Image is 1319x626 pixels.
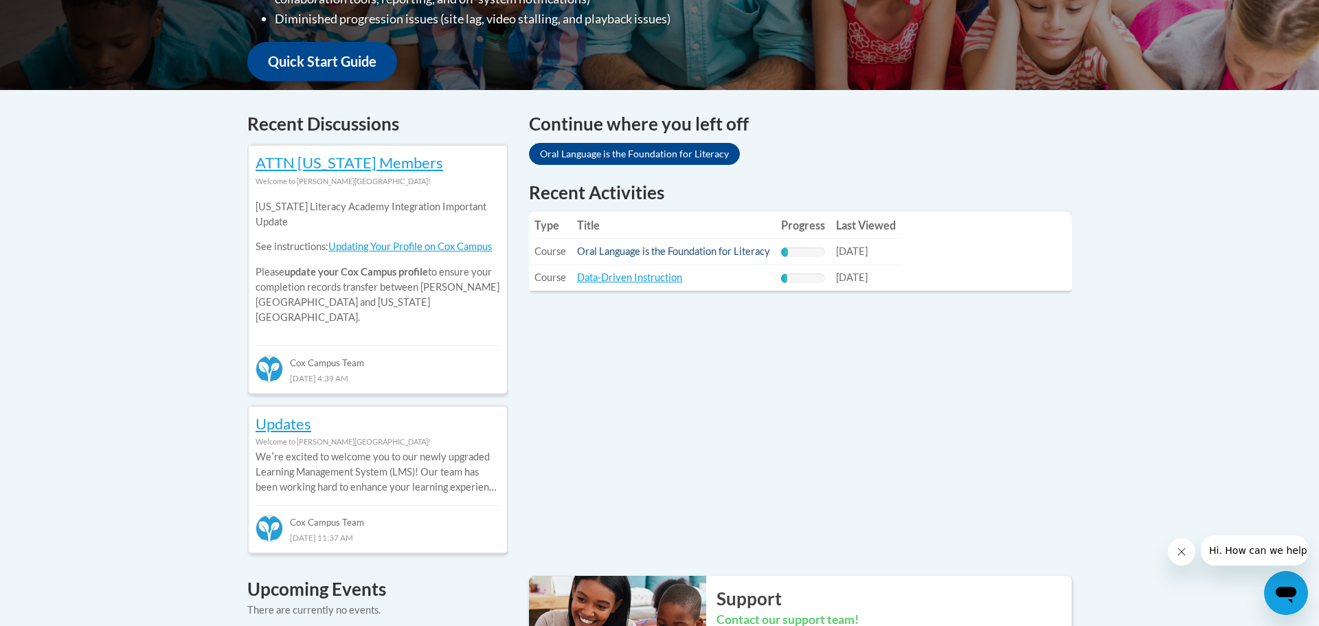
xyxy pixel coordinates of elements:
a: Quick Start Guide [247,42,397,81]
span: Hi. How can we help? [8,10,111,21]
th: Title [572,212,776,239]
div: Please to ensure your completion records transfer between [PERSON_NAME][GEOGRAPHIC_DATA] and [US_... [256,189,500,335]
h1: Recent Activities [529,180,1072,205]
div: Welcome to [PERSON_NAME][GEOGRAPHIC_DATA]! [256,434,500,449]
h4: Recent Discussions [247,111,508,137]
a: Oral Language is the Foundation for Literacy [529,143,740,165]
div: Cox Campus Team [256,345,500,370]
th: Type [529,212,572,239]
iframe: Message from company [1201,535,1308,566]
div: Progress, % [781,273,787,283]
div: Welcome to [PERSON_NAME][GEOGRAPHIC_DATA]! [256,174,500,189]
div: [DATE] 11:37 AM [256,530,500,545]
th: Progress [776,212,831,239]
span: [DATE] [836,245,868,257]
span: Course [534,271,566,283]
span: Course [534,245,566,257]
div: Progress, % [781,247,788,257]
span: There are currently no events. [247,604,381,616]
div: [DATE] 4:39 AM [256,370,500,385]
iframe: Button to launch messaging window [1264,571,1308,615]
li: Diminished progression issues (site lag, video stalling, and playback issues) [275,9,745,29]
h4: Upcoming Events [247,576,508,603]
div: Cox Campus Team [256,505,500,530]
img: Cox Campus Team [256,355,283,383]
img: Cox Campus Team [256,515,283,542]
th: Last Viewed [831,212,901,239]
p: Weʹre excited to welcome you to our newly upgraded Learning Management System (LMS)! Our team has... [256,449,500,495]
a: ATTN [US_STATE] Members [256,153,443,172]
a: Oral Language is the Foundation for Literacy [577,245,770,257]
a: Updating Your Profile on Cox Campus [328,241,492,252]
span: [DATE] [836,271,868,283]
iframe: Close message [1168,538,1195,566]
p: [US_STATE] Literacy Academy Integration Important Update [256,199,500,230]
h4: Continue where you left off [529,111,1072,137]
h2: Support [717,586,1072,611]
p: See instructions: [256,239,500,254]
a: Updates [256,414,311,433]
b: update your Cox Campus profile [284,266,428,278]
a: Data-Driven Instruction [577,271,682,283]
